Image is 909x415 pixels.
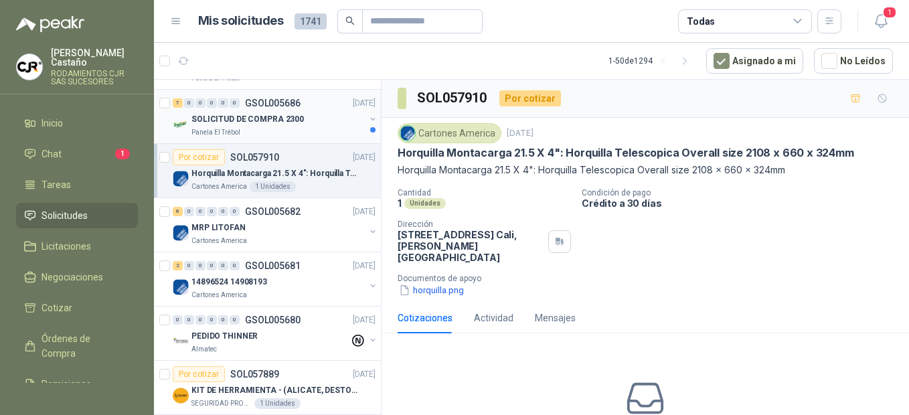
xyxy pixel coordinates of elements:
[191,290,247,301] p: Cartones America
[191,384,358,397] p: KIT DE HERRAMIENTA - (ALICATE, DESTORNILLADOR,LLAVE DE EXPANSION, CRUCETA,LLAVE FIJA)
[16,203,138,228] a: Solicitudes
[173,225,189,241] img: Company Logo
[191,222,246,234] p: MRP LITOFAN
[184,98,194,108] div: 0
[218,207,228,216] div: 0
[17,54,42,80] img: Company Logo
[608,50,695,72] div: 1 - 50 de 1294
[173,258,378,301] a: 2 0 0 0 0 0 GSOL005681[DATE] Company Logo14896524 14908193Cartones America
[184,315,194,325] div: 0
[230,98,240,108] div: 0
[115,149,130,159] span: 1
[195,261,205,270] div: 0
[474,311,513,325] div: Actividad
[706,48,803,74] button: Asignado a mi
[353,205,376,218] p: [DATE]
[173,366,225,382] div: Por cotizar
[191,236,247,246] p: Cartones America
[254,398,301,409] div: 1 Unidades
[814,48,893,74] button: No Leídos
[16,326,138,366] a: Órdenes de Compra
[195,207,205,216] div: 0
[198,11,284,31] h1: Mis solicitudes
[173,207,183,216] div: 6
[173,333,189,349] img: Company Logo
[42,239,91,254] span: Licitaciones
[499,90,561,106] div: Por cotizar
[295,13,327,29] span: 1741
[207,261,217,270] div: 0
[191,181,247,192] p: Cartones America
[16,295,138,321] a: Cotizar
[245,98,301,108] p: GSOL005686
[184,207,194,216] div: 0
[345,16,355,25] span: search
[353,260,376,272] p: [DATE]
[353,97,376,110] p: [DATE]
[173,203,378,246] a: 6 0 0 0 0 0 GSOL005682[DATE] Company LogoMRP LITOFANCartones America
[398,163,893,177] p: Horquilla Montacarga 21.5 X 4": Horquilla Telescopica Overall size 2108 x 660 x 324mm
[173,315,183,325] div: 0
[173,279,189,295] img: Company Logo
[398,188,571,197] p: Cantidad
[191,113,304,126] p: SOLICITUD DE COMPRA 2300
[16,110,138,136] a: Inicio
[398,274,904,283] p: Documentos de apoyo
[207,207,217,216] div: 0
[191,330,258,343] p: PEDIDO THINNER
[230,315,240,325] div: 0
[398,146,854,160] p: Horquilla Montacarga 21.5 X 4": Horquilla Telescopica Overall size 2108 x 660 x 324mm
[400,126,415,141] img: Company Logo
[42,331,125,361] span: Órdenes de Compra
[353,314,376,327] p: [DATE]
[173,149,225,165] div: Por cotizar
[353,368,376,381] p: [DATE]
[417,88,489,108] h3: SOL057910
[173,261,183,270] div: 2
[207,315,217,325] div: 0
[191,398,252,409] p: SEGURIDAD PROVISER LTDA
[42,301,72,315] span: Cotizar
[51,70,138,86] p: RODAMIENTOS CJR SAS SUCESORES
[154,144,381,198] a: Por cotizarSOL057910[DATE] Company LogoHorquilla Montacarga 21.5 X 4": Horquilla Telescopica Over...
[195,98,205,108] div: 0
[230,369,279,379] p: SOL057889
[245,207,301,216] p: GSOL005682
[218,261,228,270] div: 0
[398,123,501,143] div: Cartones America
[218,315,228,325] div: 0
[16,264,138,290] a: Negociaciones
[191,167,358,180] p: Horquilla Montacarga 21.5 X 4": Horquilla Telescopica Overall size 2108 x 660 x 324mm
[42,177,71,192] span: Tareas
[535,311,576,325] div: Mensajes
[42,208,88,223] span: Solicitudes
[353,151,376,164] p: [DATE]
[582,197,904,209] p: Crédito a 30 días
[42,270,103,284] span: Negociaciones
[191,344,217,355] p: Almatec
[42,116,63,131] span: Inicio
[882,6,897,19] span: 1
[16,141,138,167] a: Chat1
[16,172,138,197] a: Tareas
[207,98,217,108] div: 0
[404,198,446,209] div: Unidades
[398,220,543,229] p: Dirección
[173,98,183,108] div: 7
[16,371,138,397] a: Remisiones
[398,311,452,325] div: Cotizaciones
[218,98,228,108] div: 0
[16,234,138,259] a: Licitaciones
[51,48,138,67] p: [PERSON_NAME] Castaño
[230,207,240,216] div: 0
[398,197,402,209] p: 1
[507,127,533,140] p: [DATE]
[687,14,715,29] div: Todas
[250,181,296,192] div: 1 Unidades
[191,276,267,288] p: 14896524 14908193
[173,95,378,138] a: 7 0 0 0 0 0 GSOL005686[DATE] Company LogoSOLICITUD DE COMPRA 2300Panela El Trébol
[398,229,543,263] p: [STREET_ADDRESS] Cali , [PERSON_NAME][GEOGRAPHIC_DATA]
[16,16,84,32] img: Logo peakr
[398,283,465,297] button: horquilla.png
[173,171,189,187] img: Company Logo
